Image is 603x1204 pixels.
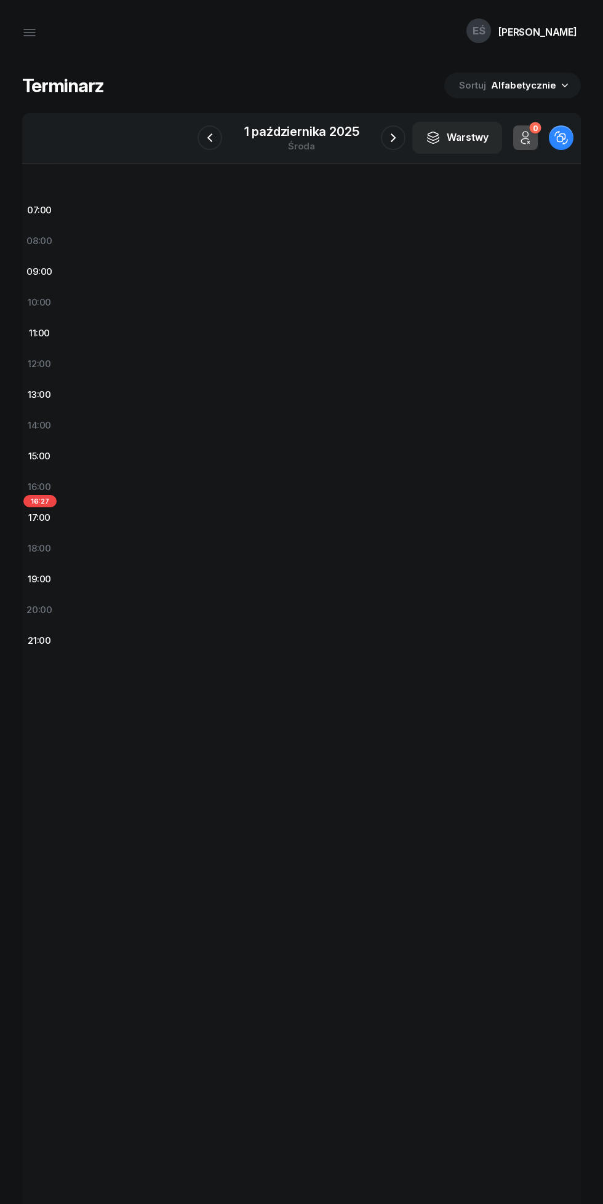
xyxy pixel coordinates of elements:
div: 13:00 [22,379,57,410]
div: 19:00 [22,564,57,595]
div: 07:00 [22,195,57,226]
button: 0 [513,125,538,150]
div: 20:00 [22,595,57,625]
span: Alfabetycznie [491,79,556,91]
div: [PERSON_NAME] [498,27,577,37]
div: 17:00 [22,502,57,533]
div: 12:00 [22,349,57,379]
div: 08:00 [22,226,57,256]
div: 18:00 [22,533,57,564]
span: EŚ [473,26,485,36]
div: środa [244,141,359,151]
div: 09:00 [22,256,57,287]
div: 10:00 [22,287,57,318]
div: 15:00 [22,441,57,472]
div: 16:00 [22,472,57,502]
span: Sortuj [459,77,489,93]
button: Warstwy [412,122,502,154]
div: 21:00 [22,625,57,656]
div: 0 [529,122,541,134]
div: 1 października 2025 [244,125,359,138]
div: 14:00 [22,410,57,441]
button: Sortuj Alfabetycznie [444,73,581,98]
h1: Terminarz [22,74,104,97]
div: Warstwy [426,130,489,146]
span: 16:27 [23,495,57,507]
div: 11:00 [22,318,57,349]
